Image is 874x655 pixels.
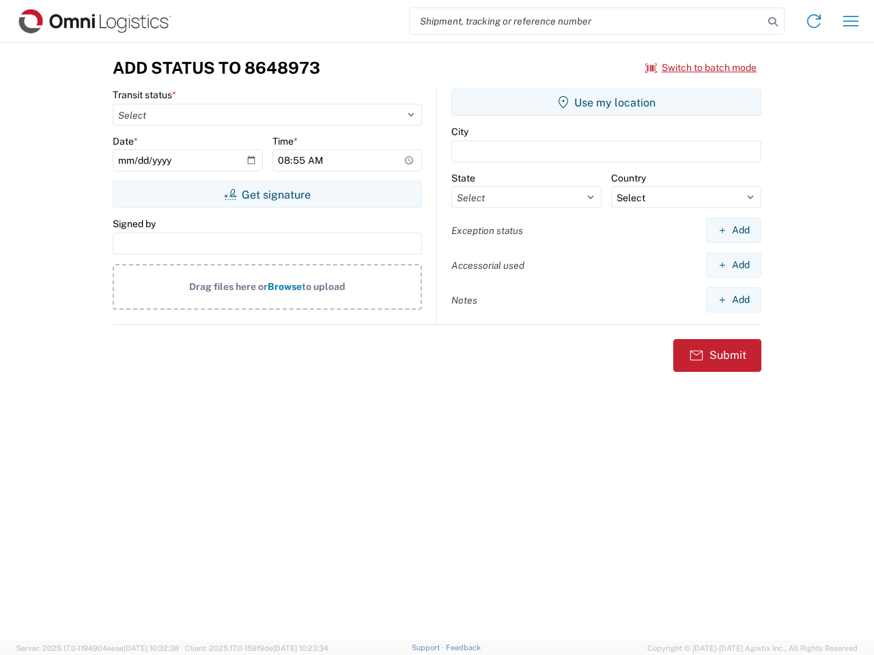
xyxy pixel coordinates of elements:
[272,135,298,147] label: Time
[451,224,523,237] label: Exception status
[113,89,176,101] label: Transit status
[451,259,524,272] label: Accessorial used
[647,642,858,654] span: Copyright © [DATE]-[DATE] Agistix Inc., All Rights Reserved
[446,643,481,652] a: Feedback
[113,181,422,208] button: Get signature
[185,644,328,652] span: Client: 2025.17.0-159f9de
[673,339,761,372] button: Submit
[410,8,763,34] input: Shipment, tracking or reference number
[113,58,320,78] h3: Add Status to 8648973
[451,89,761,116] button: Use my location
[451,172,475,184] label: State
[124,644,179,652] span: [DATE] 10:32:38
[412,643,446,652] a: Support
[451,294,477,306] label: Notes
[706,218,761,243] button: Add
[706,287,761,312] button: Add
[113,135,138,147] label: Date
[706,252,761,278] button: Add
[113,218,156,230] label: Signed by
[189,281,268,292] span: Drag files here or
[451,126,468,138] label: City
[273,644,328,652] span: [DATE] 10:23:34
[302,281,346,292] span: to upload
[268,281,302,292] span: Browse
[16,644,179,652] span: Server: 2025.17.0-1194904eeae
[645,57,757,79] button: Switch to batch mode
[611,172,646,184] label: Country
